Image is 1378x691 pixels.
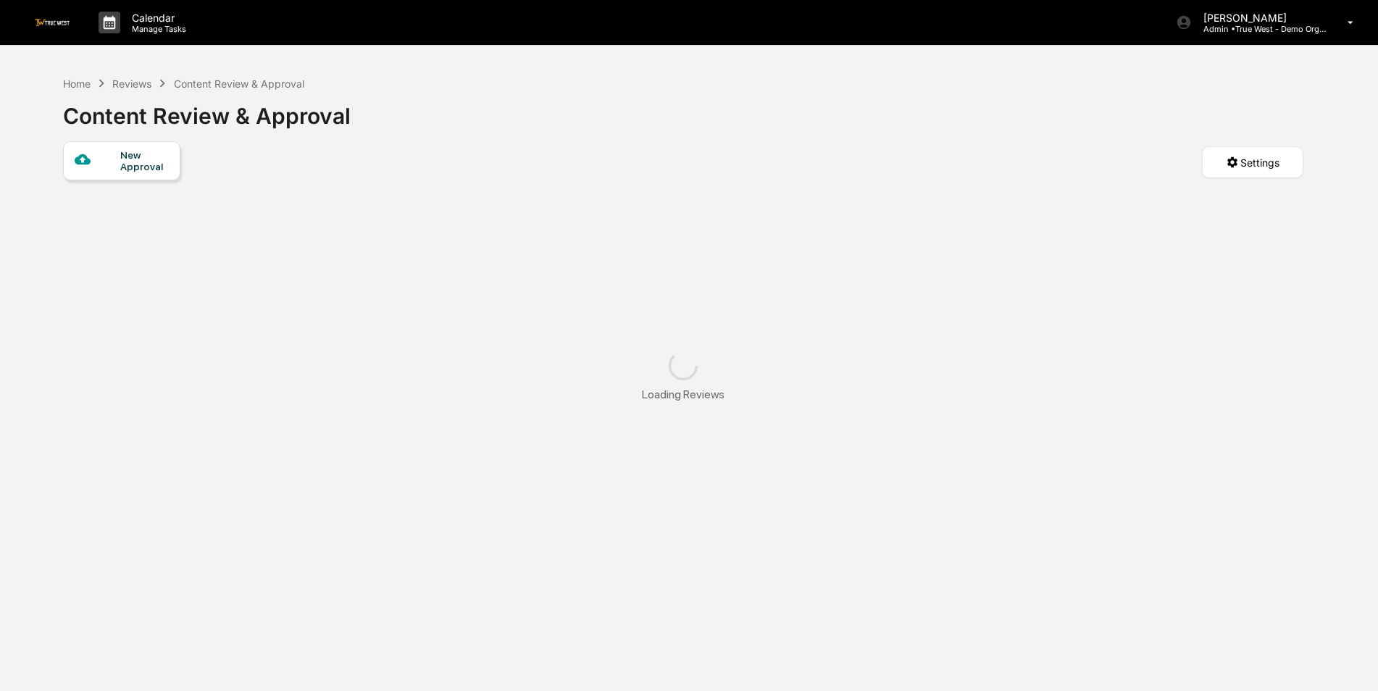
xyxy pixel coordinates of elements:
[642,388,725,401] div: Loading Reviews
[120,149,169,172] div: New Approval
[174,78,304,90] div: Content Review & Approval
[1192,24,1327,34] p: Admin • True West - Demo Organization
[63,78,91,90] div: Home
[112,78,151,90] div: Reviews
[1192,12,1327,24] p: [PERSON_NAME]
[1202,146,1303,178] button: Settings
[120,12,193,24] p: Calendar
[120,24,193,34] p: Manage Tasks
[63,91,351,129] div: Content Review & Approval
[35,19,70,25] img: logo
